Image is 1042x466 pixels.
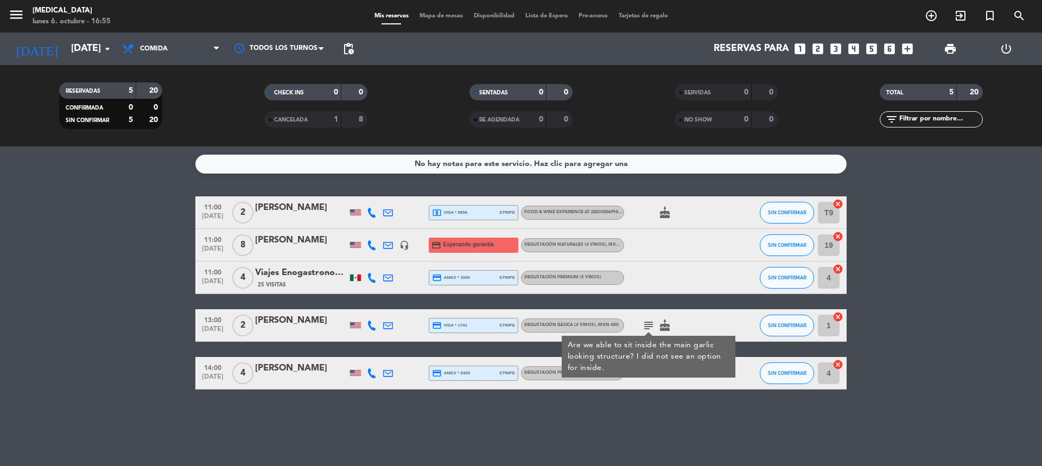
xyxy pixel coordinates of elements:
div: lunes 6. octubre - 16:55 [33,16,111,27]
strong: 0 [769,116,776,123]
span: , MXN 480 [596,323,619,327]
div: No hay notas para este servicio. Haz clic para agregar una [415,158,628,170]
span: SIN CONFIRMAR [768,275,806,280]
button: SIN CONFIRMAR [760,234,814,256]
span: [DATE] [199,213,226,225]
span: 8 [232,234,253,256]
i: cancel [833,264,843,275]
div: Are we able to sit inside the main garlic looking structure? I did not see an option for inside. [568,340,730,374]
i: credit_card [432,321,442,330]
i: cancel [833,359,843,370]
i: search [1013,9,1026,22]
span: RESERVAR MESA [917,7,946,25]
strong: 0 [129,104,133,111]
strong: 5 [949,88,954,96]
span: Reservas para [714,43,789,54]
span: print [944,42,957,55]
div: Viajes Enogastronomicos FMS GDL [255,266,347,280]
span: amex * 2469 [432,368,470,378]
span: [DATE] [199,245,226,258]
span: [DATE] [199,278,226,290]
span: Mis reservas [369,13,414,19]
i: credit_card [432,273,442,283]
i: turned_in_not [983,9,996,22]
i: [DATE] [8,37,66,61]
span: 13:00 [199,313,226,325]
span: RESERVADAS [66,88,100,94]
span: WALK IN [946,7,975,25]
span: stripe [499,369,515,376]
span: Food & Wine experience at [GEOGRAPHIC_DATA] [524,210,658,214]
span: SENTADAS [479,90,508,95]
span: CANCELADA [274,117,308,123]
span: 11:00 [199,265,226,278]
span: CHECK INS [274,90,304,95]
span: Degustación Básica (4 vinos) [524,323,619,327]
span: Mapa de mesas [414,13,468,19]
div: [PERSON_NAME] [255,361,347,375]
i: cancel [833,199,843,209]
div: [PERSON_NAME] [255,233,347,247]
span: SIN CONFIRMAR [66,118,109,123]
strong: 20 [149,116,160,124]
span: [DATE] [199,325,226,338]
strong: 0 [744,88,748,96]
strong: 5 [129,116,133,124]
span: 11:00 [199,233,226,245]
i: subject [642,319,655,332]
input: Filtrar por nombre... [898,113,982,125]
strong: 0 [564,116,570,123]
span: Comida [140,45,168,53]
strong: 8 [359,116,365,123]
strong: 0 [154,104,160,111]
i: looks_two [811,42,825,56]
i: cancel [833,231,843,242]
span: visa * 1741 [432,321,467,330]
div: LOG OUT [978,33,1034,65]
strong: 0 [334,88,338,96]
i: headset_mic [399,240,409,250]
span: Pre-acceso [573,13,613,19]
button: SIN CONFIRMAR [760,362,814,384]
span: Reserva especial [975,7,1005,25]
strong: 5 [129,87,133,94]
i: add_box [900,42,914,56]
strong: 0 [769,88,776,96]
strong: 20 [149,87,160,94]
span: stripe [499,322,515,329]
button: menu [8,7,24,27]
button: SIN CONFIRMAR [760,202,814,224]
i: arrow_drop_down [101,42,114,55]
span: SIN CONFIRMAR [768,322,806,328]
span: SERVIDAS [684,90,711,95]
span: , MXN 600 [606,242,629,247]
i: cancel [833,311,843,322]
span: amex * 1000 [432,273,470,283]
i: credit_card [432,368,442,378]
span: Degustación Naturales (4 vinos) [524,242,629,247]
span: 14:00 [199,361,226,373]
i: cake [658,319,671,332]
span: visa * 9656 [432,208,467,218]
span: 2 [232,315,253,336]
i: looks_3 [829,42,843,56]
strong: 0 [359,88,365,96]
i: local_atm [432,208,442,218]
span: 4 [232,362,253,384]
span: 25 Visitas [258,280,286,289]
span: Tarjetas de regalo [613,13,674,19]
span: BUSCAR [1005,7,1034,25]
i: looks_one [793,42,807,56]
i: credit_card [431,240,441,250]
div: [MEDICAL_DATA] [33,5,111,16]
i: cake [658,206,671,219]
span: [DATE] [199,373,226,386]
div: [PERSON_NAME] [255,314,347,328]
span: SIN CONFIRMAR [768,370,806,376]
span: SIN CONFIRMAR [768,209,806,215]
div: [PERSON_NAME] [255,201,347,215]
span: Esperando garantía [443,240,494,249]
span: NO SHOW [684,117,712,123]
i: menu [8,7,24,23]
i: filter_list [885,113,898,126]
